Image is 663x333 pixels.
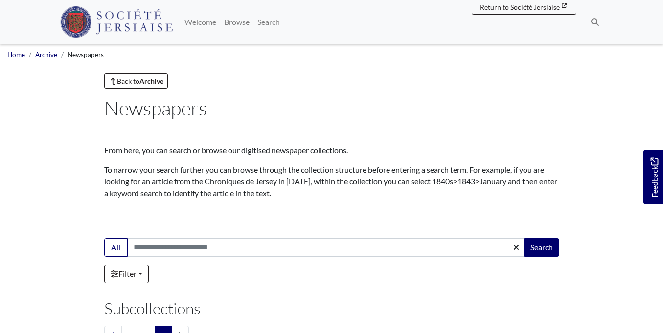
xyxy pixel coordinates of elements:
[104,299,559,318] h2: Subcollections
[648,158,660,198] span: Feedback
[68,51,104,59] span: Newspapers
[104,144,559,156] p: From here, you can search or browse our digitised newspaper collections.
[139,77,163,85] strong: Archive
[524,238,559,257] button: Search
[35,51,57,59] a: Archive
[104,164,559,199] p: To narrow your search further you can browse through the collection structure before entering a s...
[104,96,559,120] h1: Newspapers
[104,265,149,283] a: Filter
[127,238,525,257] input: Search this collection...
[60,6,173,38] img: Société Jersiaise
[7,51,25,59] a: Home
[643,150,663,204] a: Would you like to provide feedback?
[253,12,284,32] a: Search
[220,12,253,32] a: Browse
[181,12,220,32] a: Welcome
[60,4,173,40] a: Société Jersiaise logo
[480,3,560,11] span: Return to Société Jersiaise
[104,73,168,89] a: Back toArchive
[104,238,128,257] button: All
